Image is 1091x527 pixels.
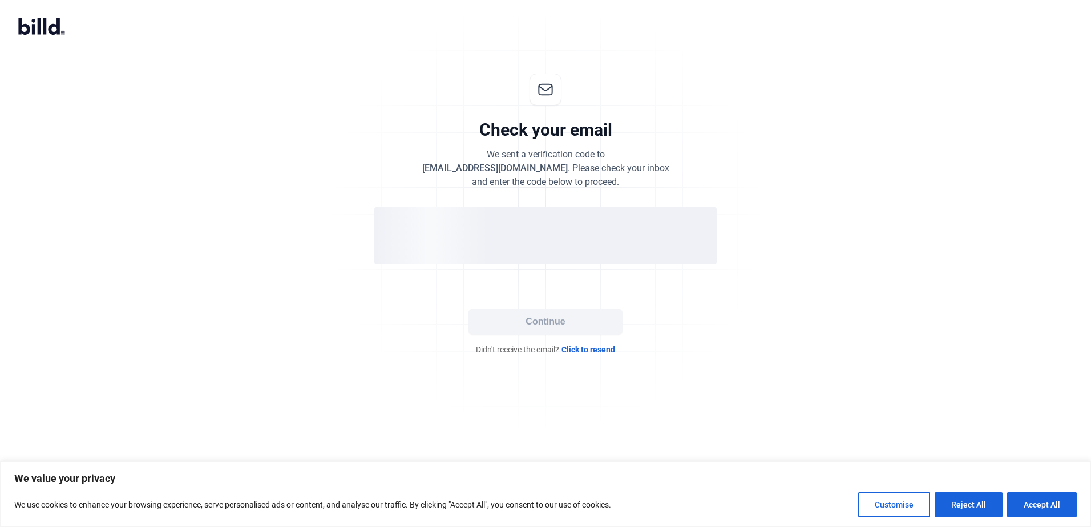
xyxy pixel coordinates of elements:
[1007,492,1077,517] button: Accept All
[14,498,611,512] p: We use cookies to enhance your browsing experience, serve personalised ads or content, and analys...
[479,119,612,141] div: Check your email
[14,472,1077,485] p: We value your privacy
[468,309,623,335] button: Continue
[422,148,669,189] div: We sent a verification code to . Please check your inbox and enter the code below to proceed.
[935,492,1003,517] button: Reject All
[858,492,930,517] button: Customise
[374,207,717,264] div: loading
[561,344,615,355] span: Click to resend
[374,344,717,355] div: Didn't receive the email?
[422,163,568,173] span: [EMAIL_ADDRESS][DOMAIN_NAME]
